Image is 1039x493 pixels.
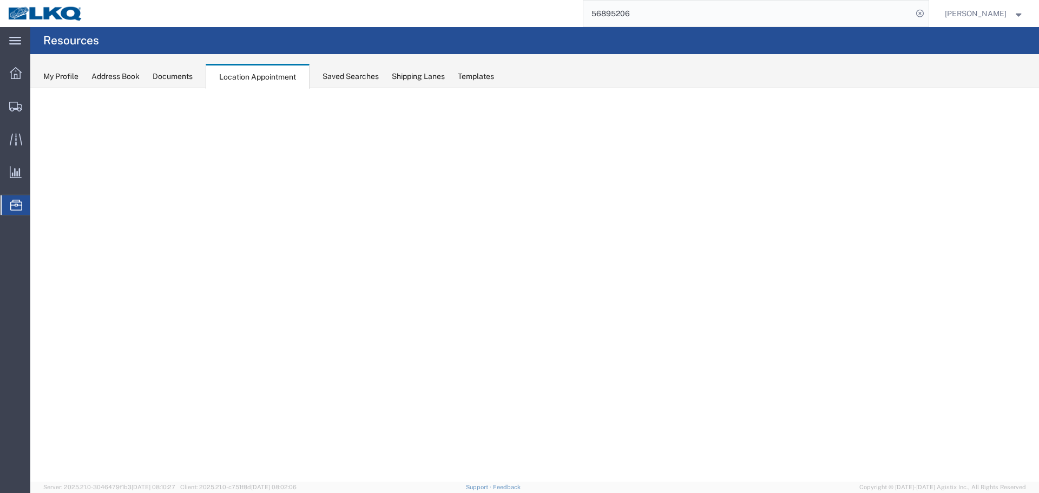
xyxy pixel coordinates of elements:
div: Saved Searches [323,71,379,82]
span: Copyright © [DATE]-[DATE] Agistix Inc., All Rights Reserved [859,483,1026,492]
span: [DATE] 08:02:06 [251,484,297,490]
div: Location Appointment [206,64,310,89]
div: Documents [153,71,193,82]
div: Templates [458,71,494,82]
span: [DATE] 08:10:27 [131,484,175,490]
span: Server: 2025.21.0-3046479f1b3 [43,484,175,490]
span: Client: 2025.21.0-c751f8d [180,484,297,490]
span: Lea Merryweather [945,8,1007,19]
div: Address Book [91,71,140,82]
iframe: FS Legacy Container [30,88,1039,482]
div: Shipping Lanes [392,71,445,82]
a: Support [466,484,493,490]
div: My Profile [43,71,78,82]
a: Feedback [493,484,521,490]
button: [PERSON_NAME] [944,7,1024,20]
img: logo [8,5,83,22]
h4: Resources [43,27,99,54]
input: Search for shipment number, reference number [583,1,912,27]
